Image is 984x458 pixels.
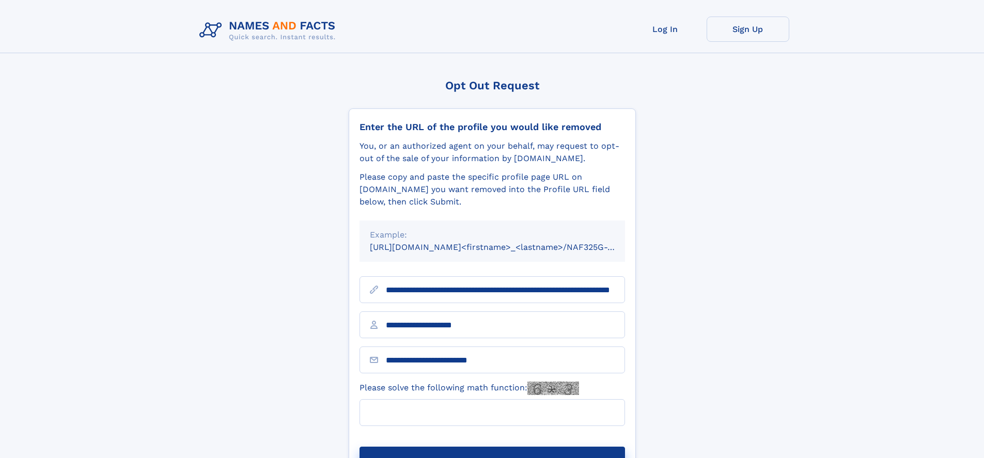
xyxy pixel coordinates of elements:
div: Opt Out Request [349,79,636,92]
a: Sign Up [707,17,789,42]
small: [URL][DOMAIN_NAME]<firstname>_<lastname>/NAF325G-xxxxxxxx [370,242,645,252]
div: Example: [370,229,615,241]
label: Please solve the following math function: [360,382,579,395]
a: Log In [624,17,707,42]
div: You, or an authorized agent on your behalf, may request to opt-out of the sale of your informatio... [360,140,625,165]
div: Please copy and paste the specific profile page URL on [DOMAIN_NAME] you want removed into the Pr... [360,171,625,208]
img: Logo Names and Facts [195,17,344,44]
div: Enter the URL of the profile you would like removed [360,121,625,133]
